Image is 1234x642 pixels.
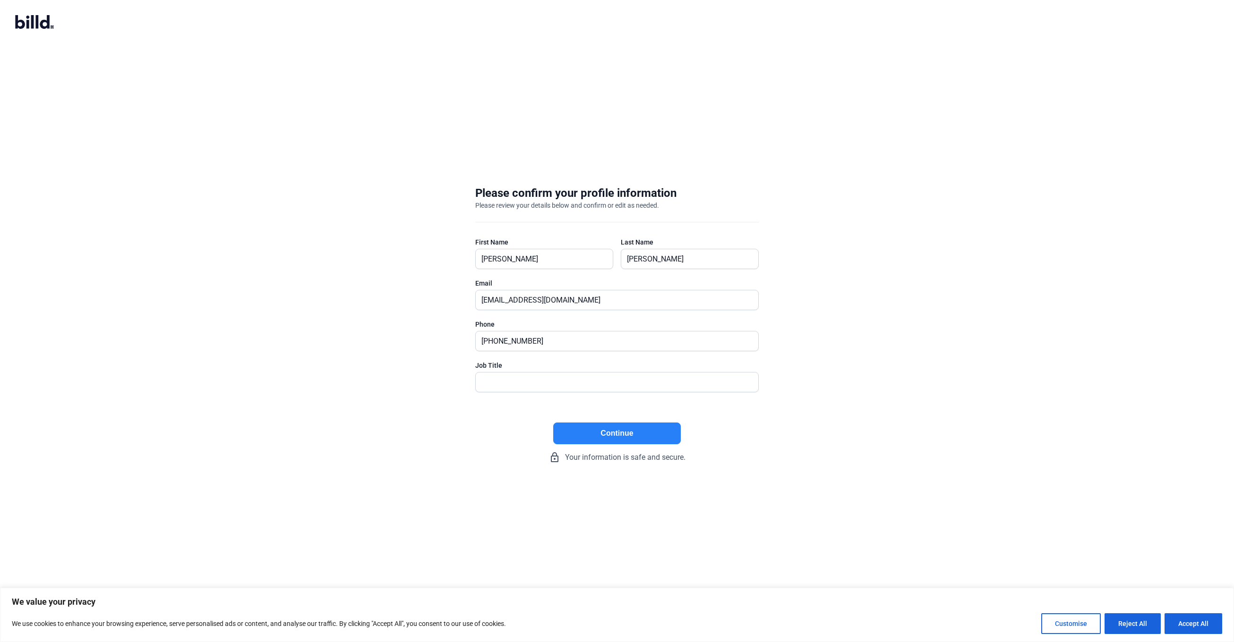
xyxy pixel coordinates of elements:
[475,452,759,463] div: Your information is safe and secure.
[12,618,506,629] p: We use cookies to enhance your browsing experience, serve personalised ads or content, and analys...
[621,237,759,247] div: Last Name
[475,279,759,288] div: Email
[475,237,613,247] div: First Name
[475,186,677,201] div: Please confirm your profile information
[475,320,759,329] div: Phone
[549,452,560,463] mat-icon: lock_outline
[475,201,659,210] div: Please review your details below and confirm or edit as needed.
[475,361,759,370] div: Job Title
[1165,613,1222,634] button: Accept All
[1105,613,1161,634] button: Reject All
[1041,613,1101,634] button: Customise
[12,596,1222,608] p: We value your privacy
[553,422,681,444] button: Continue
[476,331,748,351] input: (XXX) XXX-XXXX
